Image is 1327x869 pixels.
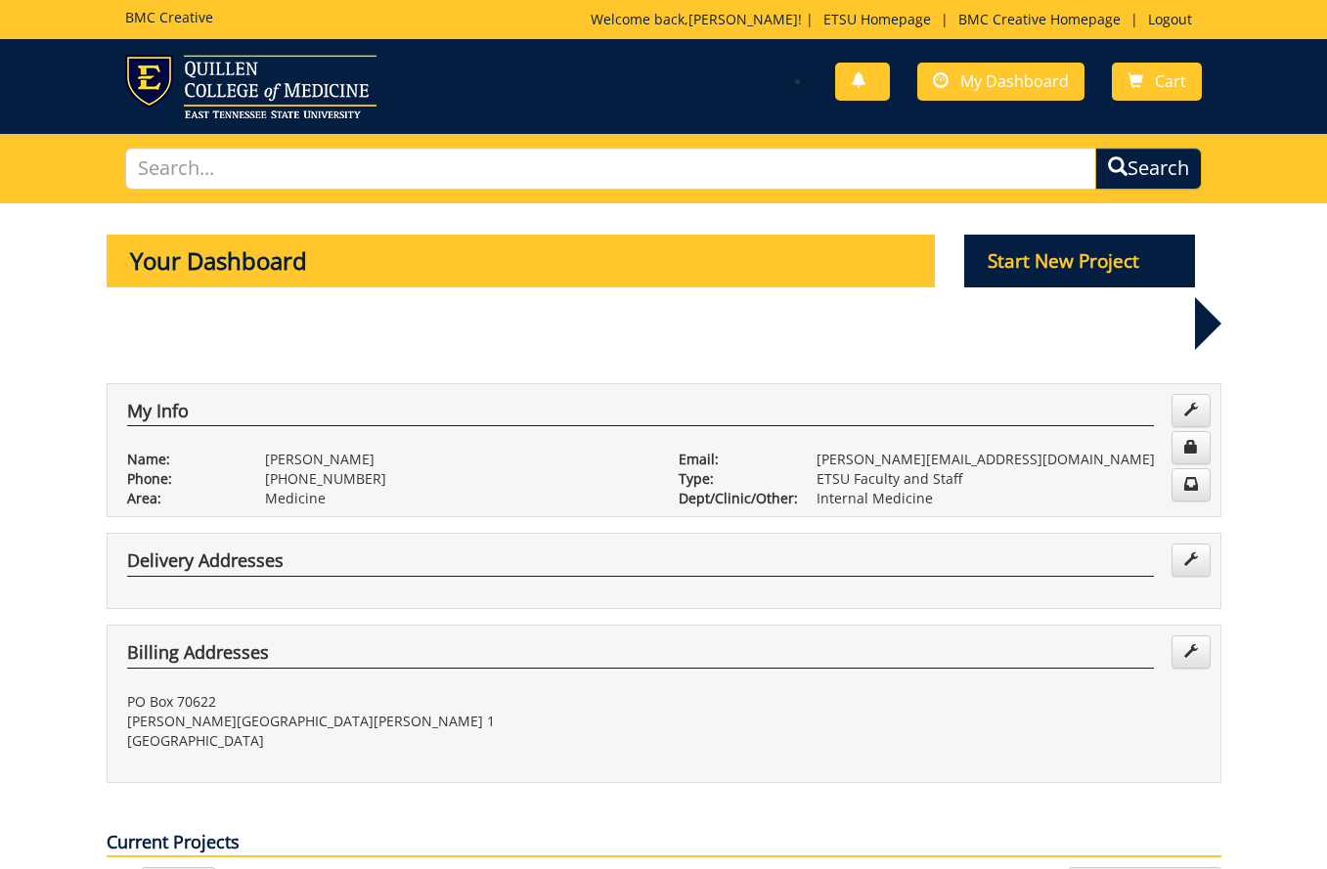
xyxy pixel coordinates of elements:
[817,450,1201,469] p: [PERSON_NAME][EMAIL_ADDRESS][DOMAIN_NAME]
[817,469,1201,489] p: ETSU Faculty and Staff
[127,731,649,751] p: [GEOGRAPHIC_DATA]
[591,10,1202,29] p: Welcome back, ! | | |
[107,235,936,287] p: Your Dashboard
[127,469,236,489] p: Phone:
[127,712,649,731] p: [PERSON_NAME][GEOGRAPHIC_DATA][PERSON_NAME] 1
[127,450,236,469] p: Name:
[265,489,649,508] p: Medicine
[265,469,649,489] p: [PHONE_NUMBER]
[679,489,787,508] p: Dept/Clinic/Other:
[817,489,1201,508] p: Internal Medicine
[1172,394,1211,427] a: Edit Info
[960,70,1069,92] span: My Dashboard
[127,551,1154,577] h4: Delivery Addresses
[1155,70,1186,92] span: Cart
[1138,10,1202,28] a: Logout
[107,830,1221,857] p: Current Projects
[1095,148,1202,190] button: Search
[814,10,941,28] a: ETSU Homepage
[1172,431,1211,464] a: Change Password
[265,450,649,469] p: [PERSON_NAME]
[125,55,376,118] img: ETSU logo
[679,469,787,489] p: Type:
[1172,635,1211,669] a: Edit Addresses
[127,643,1154,669] h4: Billing Addresses
[1172,543,1211,577] a: Edit Addresses
[1172,468,1211,501] a: Change Communication Preferences
[127,402,1154,427] h4: My Info
[964,253,1195,272] a: Start New Project
[949,10,1130,28] a: BMC Creative Homepage
[688,10,798,28] a: [PERSON_NAME]
[125,10,213,24] h5: BMC Creative
[127,489,236,508] p: Area:
[125,148,1096,190] input: Search...
[1112,63,1202,101] a: Cart
[917,63,1084,101] a: My Dashboard
[679,450,787,469] p: Email:
[127,692,649,712] p: PO Box 70622
[964,235,1195,287] p: Start New Project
